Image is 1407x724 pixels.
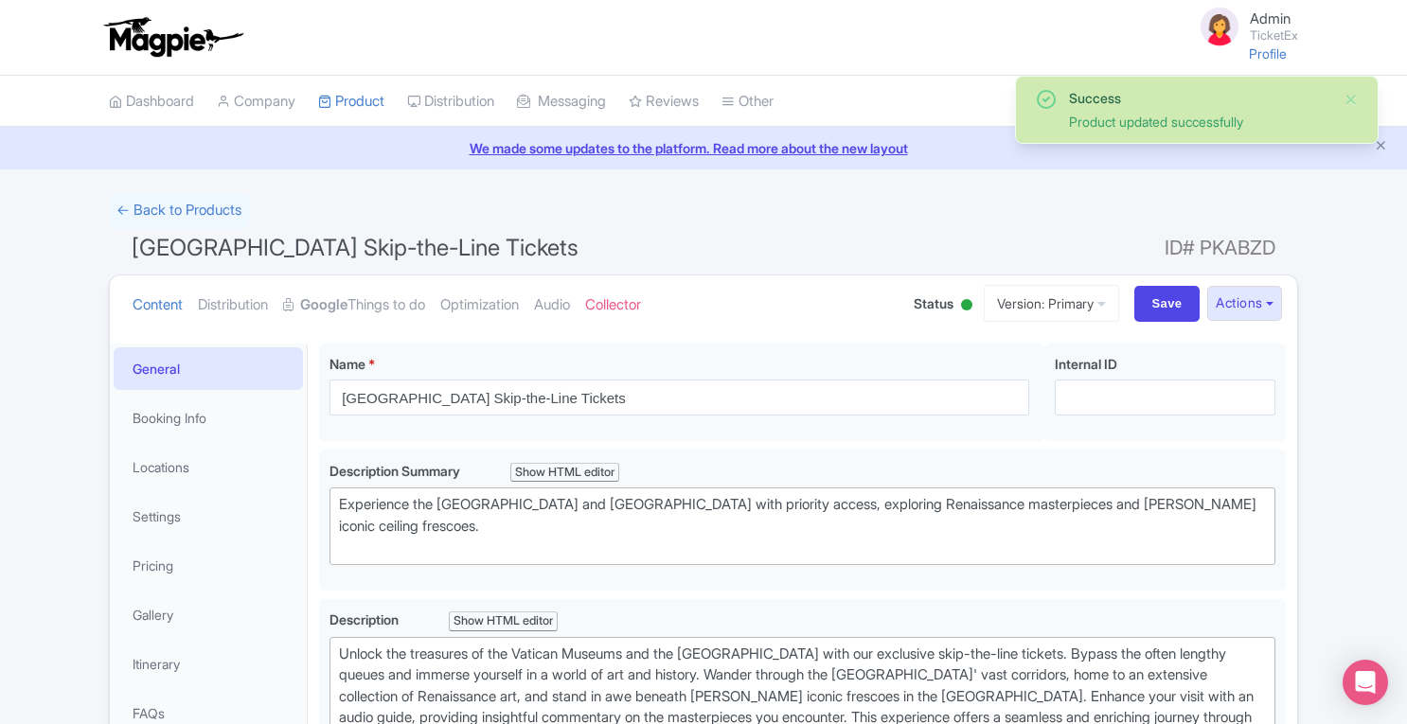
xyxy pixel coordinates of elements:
small: TicketEx [1250,29,1298,42]
a: Dashboard [109,76,194,128]
span: Description Summary [329,463,463,479]
a: Product [318,76,384,128]
div: Open Intercom Messenger [1343,660,1388,705]
a: Itinerary [114,643,303,685]
div: Show HTML editor [449,611,558,631]
div: Active [957,291,976,321]
a: Admin TicketEx [1185,4,1298,49]
a: Collector [585,275,641,335]
span: Internal ID [1055,356,1117,372]
img: avatar_key_member-9c1dde93af8b07d7383eb8b5fb890c87.png [1197,4,1242,49]
button: Close [1344,88,1359,111]
a: ← Back to Products [109,192,249,229]
a: Version: Primary [984,285,1119,322]
span: Description [329,611,401,627]
span: Name [329,356,365,372]
a: Audio [534,275,570,335]
a: GoogleThings to do [283,275,425,335]
div: Product updated successfully [1069,112,1328,132]
strong: Google [300,294,347,316]
a: Pricing [114,544,303,587]
a: Company [217,76,295,128]
a: Messaging [517,76,606,128]
a: Gallery [114,593,303,636]
a: We made some updates to the platform. Read more about the new layout [11,138,1396,158]
div: Experience the [GEOGRAPHIC_DATA] and [GEOGRAPHIC_DATA] with priority access, exploring Renaissanc... [339,494,1266,558]
a: Settings [114,495,303,538]
div: Show HTML editor [510,463,619,483]
span: [GEOGRAPHIC_DATA] Skip-the-Line Tickets [132,234,579,261]
span: Admin [1250,9,1291,27]
img: logo-ab69f6fb50320c5b225c76a69d11143b.png [99,16,246,58]
a: Optimization [440,275,519,335]
a: Booking Info [114,397,303,439]
button: Close announcement [1374,136,1388,158]
a: Locations [114,446,303,488]
div: Success [1069,88,1328,108]
a: Other [721,76,774,128]
button: Actions [1207,286,1282,321]
a: Profile [1249,45,1287,62]
span: Status [914,293,953,313]
a: Distribution [198,275,268,335]
a: General [114,347,303,390]
a: Content [133,275,183,335]
span: ID# PKABZD [1165,229,1275,267]
a: Distribution [407,76,494,128]
a: Reviews [629,76,699,128]
input: Save [1134,286,1201,322]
